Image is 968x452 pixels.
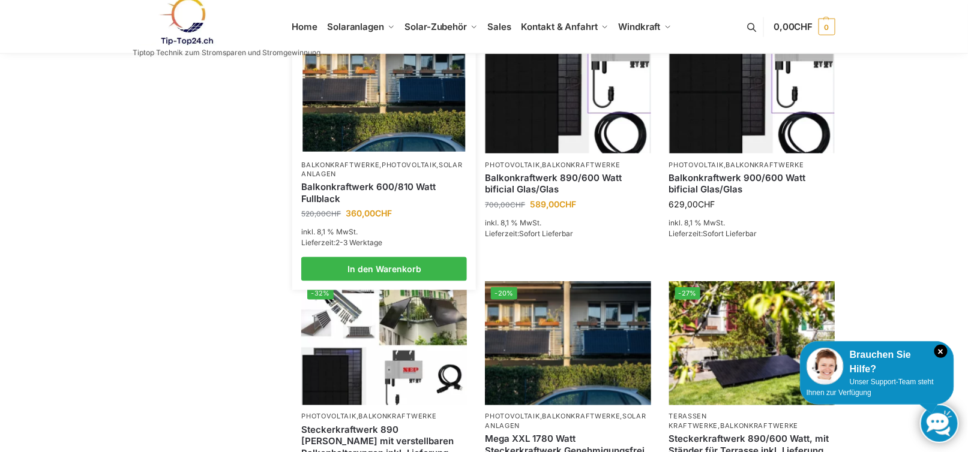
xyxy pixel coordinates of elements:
[301,181,467,204] a: Balkonkraftwerk 600/810 Watt Fullblack
[301,209,341,218] bdi: 520,00
[519,229,573,238] span: Sofort Lieferbar
[669,172,835,195] a: Balkonkraftwerk 900/600 Watt bificial Glas/Glas
[669,29,835,153] img: Bificiales Hochleistungsmodul
[807,378,934,397] span: Unser Support-Team steht Ihnen zur Verfügung
[807,348,844,385] img: Customer service
[934,345,948,358] i: Schließen
[335,238,382,247] span: 2-3 Werktage
[720,422,798,430] a: Balkonkraftwerke
[301,412,356,421] a: Photovoltaik
[699,199,715,209] span: CHF
[510,200,525,209] span: CHF
[669,161,835,170] p: ,
[485,281,651,405] img: 2 Balkonkraftwerke
[807,348,948,376] div: Brauchen Sie Hilfe?
[669,281,835,405] img: Steckerkraftwerk 890/600 Watt, mit Ständer für Terrasse inkl. Lieferung
[326,209,341,218] span: CHF
[669,281,835,405] a: -27%Steckerkraftwerk 890/600 Watt, mit Ständer für Terrasse inkl. Lieferung
[543,412,621,421] a: Balkonkraftwerke
[485,412,651,431] p: , ,
[301,227,467,237] p: inkl. 8,1 % MwSt.
[795,21,813,32] span: CHF
[726,161,804,169] a: Balkonkraftwerke
[522,21,598,32] span: Kontakt & Anfahrt
[485,412,646,430] a: Solaranlagen
[559,199,576,209] span: CHF
[301,161,463,178] a: Solaranlagen
[530,199,576,209] bdi: 589,00
[669,161,724,169] a: Photovoltaik
[301,281,467,405] img: 860 Watt Komplett mit Balkonhalterung
[485,218,651,228] p: inkl. 8,1 % MwSt.
[303,30,466,152] img: 2 Balkonkraftwerke
[488,21,512,32] span: Sales
[485,161,651,170] p: ,
[346,208,392,218] bdi: 360,00
[703,229,757,238] span: Sofort Lieferbar
[301,161,467,179] p: , ,
[485,281,651,405] a: -20%2 Balkonkraftwerke
[301,238,382,247] span: Lieferzeit:
[133,49,321,56] p: Tiptop Technik zum Stromsparen und Stromgewinnung
[669,199,715,209] bdi: 629,00
[774,21,813,32] span: 0,00
[669,218,835,228] p: inkl. 8,1 % MwSt.
[358,412,436,421] a: Balkonkraftwerke
[485,29,651,153] a: -16%Bificiales Hochleistungsmodul
[774,9,835,45] a: 0,00CHF 0
[669,229,757,238] span: Lieferzeit:
[485,161,540,169] a: Photovoltaik
[669,412,835,431] p: ,
[485,200,525,209] bdi: 700,00
[619,21,661,32] span: Windkraft
[485,29,651,153] img: Bificiales Hochleistungsmodul
[485,172,651,195] a: Balkonkraftwerk 890/600 Watt bificial Glas/Glas
[543,161,621,169] a: Balkonkraftwerke
[485,229,573,238] span: Lieferzeit:
[405,21,467,32] span: Solar-Zubehör
[301,257,467,281] a: In den Warenkorb legen: „Balkonkraftwerk 600/810 Watt Fullblack“
[301,281,467,405] a: -32%860 Watt Komplett mit Balkonhalterung
[301,161,379,169] a: Balkonkraftwerke
[375,208,392,218] span: CHF
[819,19,835,35] span: 0
[303,30,466,152] a: -31%2 Balkonkraftwerke
[669,412,718,430] a: Terassen Kraftwerke
[485,412,540,421] a: Photovoltaik
[382,161,436,169] a: Photovoltaik
[327,21,384,32] span: Solaranlagen
[301,412,467,421] p: ,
